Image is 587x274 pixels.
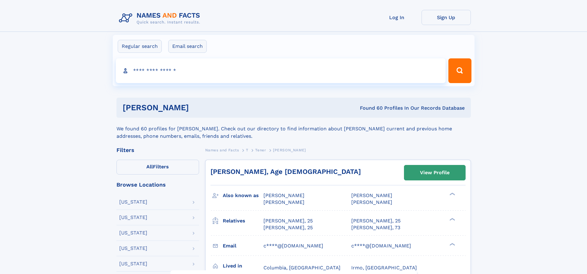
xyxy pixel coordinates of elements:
div: [US_STATE] [119,215,147,220]
span: Tener [255,148,266,152]
div: Found 60 Profiles In Our Records Database [274,105,465,112]
a: [PERSON_NAME], Age [DEMOGRAPHIC_DATA] [210,168,361,175]
div: [US_STATE] [119,246,147,251]
img: Logo Names and Facts [116,10,205,27]
h3: Email [223,241,263,251]
a: Sign Up [422,10,471,25]
input: search input [116,58,446,83]
div: We found 60 profiles for [PERSON_NAME]. Check out our directory to find information about [PERSON... [116,118,471,140]
a: View Profile [404,165,465,180]
label: Email search [168,40,207,53]
div: [US_STATE] [119,230,147,235]
span: Irmo, [GEOGRAPHIC_DATA] [351,265,417,271]
span: T [246,148,248,152]
div: Browse Locations [116,182,199,188]
a: [PERSON_NAME], 25 [351,217,401,224]
h1: [PERSON_NAME] [123,104,275,112]
label: Filters [116,160,199,175]
div: [US_STATE] [119,200,147,204]
span: All [146,164,153,170]
h3: Lived in [223,261,263,271]
span: [PERSON_NAME] [263,192,304,198]
span: Columbia, [GEOGRAPHIC_DATA] [263,265,340,271]
span: [PERSON_NAME] [273,148,306,152]
div: ❯ [448,192,455,196]
div: [US_STATE] [119,261,147,266]
a: Names and Facts [205,146,239,154]
div: ❯ [448,242,455,246]
a: [PERSON_NAME], 25 [263,224,313,231]
h3: Also known as [223,190,263,201]
a: Tener [255,146,266,154]
div: View Profile [420,166,450,180]
div: Filters [116,147,199,153]
button: Search Button [448,58,471,83]
a: Log In [372,10,422,25]
a: [PERSON_NAME], 73 [351,224,400,231]
span: [PERSON_NAME] [263,199,304,205]
span: [PERSON_NAME] [351,199,392,205]
span: [PERSON_NAME] [351,192,392,198]
div: ❯ [448,217,455,221]
label: Regular search [118,40,162,53]
h3: Relatives [223,216,263,226]
a: T [246,146,248,154]
a: [PERSON_NAME], 25 [263,217,313,224]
